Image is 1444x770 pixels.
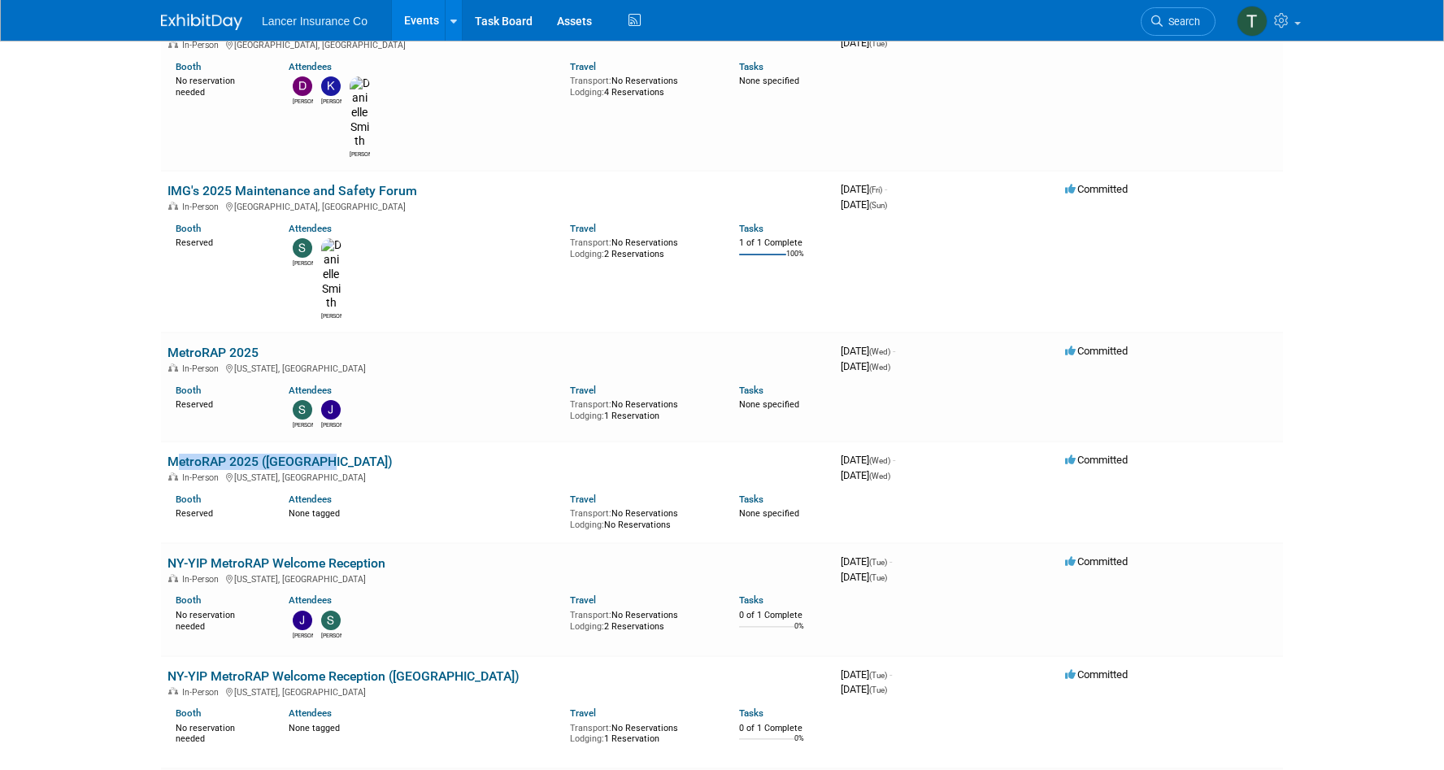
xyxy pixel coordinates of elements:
a: Attendees [289,385,332,396]
span: - [893,345,895,357]
div: None tagged [289,505,559,520]
span: [DATE] [841,183,887,195]
span: Transport: [570,237,611,248]
div: No reservation needed [176,72,264,98]
div: No Reservations 2 Reservations [570,607,715,632]
div: 0 of 1 Complete [739,723,828,734]
a: Booth [176,223,201,234]
a: Booth [176,494,201,505]
a: Tasks [739,494,763,505]
div: No Reservations 1 Reservation [570,396,715,421]
span: (Tue) [869,573,887,582]
a: NY-YIP MetroRAP Welcome Reception [167,555,385,571]
img: Danielle Smith [321,238,341,311]
a: Search [1141,7,1216,36]
a: Attendees [289,707,332,719]
img: Terrence Forrest [1237,6,1268,37]
a: Travel [570,61,596,72]
span: (Wed) [869,347,890,356]
img: Danielle Smith [350,76,370,149]
div: 0 of 1 Complete [739,610,828,621]
div: Danielle Smith [350,149,370,159]
span: (Tue) [869,685,887,694]
span: (Wed) [869,363,890,372]
a: Booth [176,385,201,396]
div: [US_STATE], [GEOGRAPHIC_DATA] [167,685,828,698]
span: (Tue) [869,39,887,48]
img: In-Person Event [168,574,178,582]
span: (Sun) [869,201,887,210]
div: [GEOGRAPHIC_DATA], [GEOGRAPHIC_DATA] [167,199,828,212]
a: MetroRAP 2025 ([GEOGRAPHIC_DATA]) [167,454,393,469]
a: Tasks [739,223,763,234]
div: No Reservations 2 Reservations [570,234,715,259]
span: (Tue) [869,671,887,680]
span: None specified [739,399,799,410]
span: [DATE] [841,571,887,583]
span: [DATE] [841,668,892,681]
a: Travel [570,494,596,505]
span: Transport: [570,76,611,86]
span: [DATE] [841,360,890,372]
span: Transport: [570,399,611,410]
div: Reserved [176,505,264,520]
span: Committed [1065,668,1128,681]
span: - [889,668,892,681]
img: In-Person Event [168,687,178,695]
span: Lodging: [570,249,604,259]
img: Daniel Tomlinson [293,76,312,96]
div: Steven O'Shea [293,258,313,268]
a: Booth [176,61,201,72]
a: Tasks [739,61,763,72]
span: [DATE] [841,683,887,695]
span: [DATE] [841,198,887,211]
span: Search [1163,15,1200,28]
div: No reservation needed [176,607,264,632]
img: Kimberlee Bissegger [321,76,341,96]
span: - [893,454,895,466]
span: Lodging: [570,520,604,530]
img: Steven Shapiro [321,611,341,630]
div: Jennifer DeCristofaro [321,420,341,429]
span: In-Person [182,363,224,374]
span: Lancer Insurance Co [262,15,368,28]
div: Steven Shapiro [321,630,341,640]
div: No Reservations No Reservations [570,505,715,530]
span: Transport: [570,610,611,620]
span: Lodging: [570,621,604,632]
a: Travel [570,707,596,719]
span: (Wed) [869,456,890,465]
td: 0% [794,734,804,756]
a: Tasks [739,385,763,396]
span: [DATE] [841,345,895,357]
span: Lodging: [570,87,604,98]
span: [DATE] [841,469,890,481]
span: Lodging: [570,411,604,421]
img: Jennifer DeCristofaro [321,400,341,420]
a: Travel [570,385,596,396]
span: Transport: [570,508,611,519]
div: No reservation needed [176,720,264,745]
span: In-Person [182,574,224,585]
a: Tasks [739,707,763,719]
div: 1 of 1 Complete [739,237,828,249]
div: No Reservations 1 Reservation [570,720,715,745]
div: Steven Shapiro [293,420,313,429]
div: Kimberlee Bissegger [321,96,341,106]
img: Steven Shapiro [293,400,312,420]
div: No Reservations 4 Reservations [570,72,715,98]
span: Committed [1065,454,1128,466]
span: [DATE] [841,555,892,568]
span: None specified [739,508,799,519]
a: Travel [570,223,596,234]
img: Jennifer DeCristofaro [293,611,312,630]
span: Committed [1065,345,1128,357]
span: [DATE] [841,454,895,466]
span: In-Person [182,472,224,483]
span: None specified [739,76,799,86]
a: Travel [570,594,596,606]
span: (Wed) [869,472,890,481]
span: In-Person [182,40,224,50]
img: In-Person Event [168,40,178,48]
div: [US_STATE], [GEOGRAPHIC_DATA] [167,361,828,374]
